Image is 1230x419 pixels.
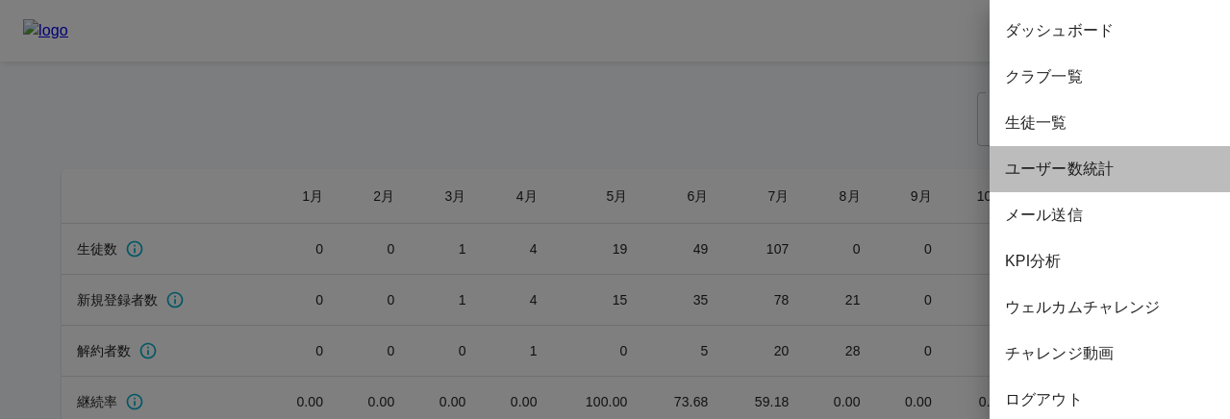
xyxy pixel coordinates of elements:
[990,146,1230,192] div: ユーザー数統計
[990,8,1230,54] div: ダッシュボード
[1005,19,1215,42] span: ダッシュボード
[1005,65,1215,88] span: クラブ一覧
[990,238,1230,284] div: KPI分析
[1005,250,1215,273] span: KPI分析
[1005,388,1215,411] span: ログアウト
[1005,111,1215,135] span: 生徒一覧
[990,331,1230,377] div: チャレンジ動画
[990,284,1230,331] div: ウェルカムチャレンジ
[1005,158,1215,181] span: ユーザー数統計
[1005,296,1215,319] span: ウェルカムチャレンジ
[1005,204,1215,227] span: メール送信
[990,192,1230,238] div: メール送信
[1005,342,1215,365] span: チャレンジ動画
[990,54,1230,100] div: クラブ一覧
[990,100,1230,146] div: 生徒一覧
